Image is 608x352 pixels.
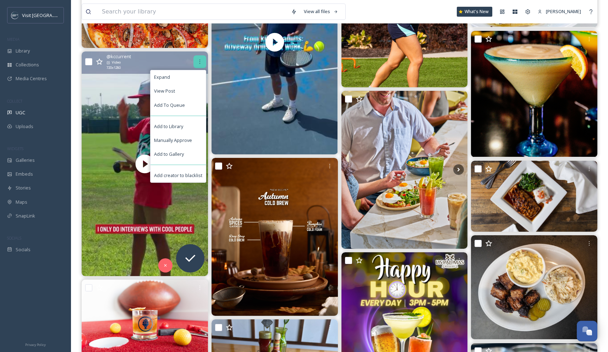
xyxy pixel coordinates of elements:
img: c3es6xdrejuflcaqpovn.png [11,12,18,19]
a: What's New [457,7,492,17]
span: MEDIA [7,37,20,42]
a: [PERSON_NAME] [534,5,585,18]
img: Menu Highlight ✨ Ancho-Honey Glazed Salmon: A fresh 6oz grilled salmon fillet, basted with our sw... [471,161,597,232]
img: Featuring a new and improved recipe!⁠ ⁠ Have you tried our Pumpkin Moon Milk Cold Foam yet? 😋⁠ ⁠ ... [212,158,338,316]
img: When chill meets charm in a glass. 🧊 Cool. Bright. Fresh. Icy. 🍹 Come enjoy what you’ve been crav... [471,31,597,157]
span: 720 x 1280 [106,65,121,70]
span: Visit [GEOGRAPHIC_DATA] [22,12,77,18]
span: Embeds [16,171,33,177]
span: Privacy Policy [25,342,46,347]
span: Collections [16,61,39,68]
span: Add creator to blacklist [154,172,202,179]
span: Maps [16,199,27,205]
img: Here’s an idea for your next BBQ fix—juicy burnt ends, smoked until tender, with a rich bark, pai... [471,235,597,340]
a: Privacy Policy [25,340,46,348]
span: Add to Library [154,123,183,130]
span: Stories [16,185,31,191]
span: @ kccurrent [106,53,131,60]
span: SOCIALS [7,235,21,241]
video: New favorite interview just dropped 🎤 Our lacroixwater Jr. Reporter Avery asking lomomma the hard... [82,51,208,276]
span: Manually Approve [154,137,192,144]
span: Uploads [16,123,33,130]
span: COLLECT [7,98,22,104]
span: View Post [154,88,175,94]
img: thumbnail [82,51,208,276]
span: [PERSON_NAME] [546,8,581,15]
span: WIDGETS [7,146,23,151]
span: Add to Gallery [154,151,184,158]
span: Socials [16,246,31,253]
span: Expand [154,74,170,81]
span: Galleries [16,157,35,164]
span: Add To Queue [154,102,185,109]
span: SnapLink [16,213,35,219]
span: Video [112,60,121,65]
span: Library [16,48,30,54]
span: UGC [16,109,25,116]
input: Search your library [98,4,287,20]
button: Open Chat [577,321,597,341]
a: View all files [300,5,342,18]
img: When you food standards are this high, flavors burst. [341,91,468,249]
span: Media Centres [16,75,47,82]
